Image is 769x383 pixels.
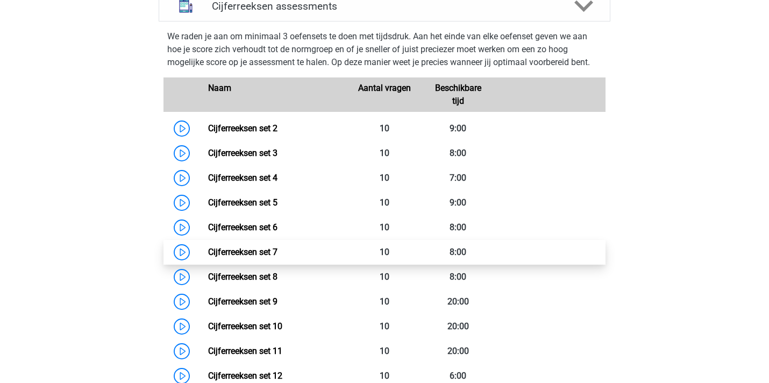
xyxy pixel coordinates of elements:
[208,173,277,183] a: Cijferreeksen set 4
[347,82,421,108] div: Aantal vragen
[208,247,277,257] a: Cijferreeksen set 7
[167,30,602,69] p: We raden je aan om minimaal 3 oefensets te doen met tijdsdruk. Aan het einde van elke oefenset ge...
[208,321,282,331] a: Cijferreeksen set 10
[200,82,347,108] div: Naam
[208,222,277,232] a: Cijferreeksen set 6
[208,272,277,282] a: Cijferreeksen set 8
[421,82,495,108] div: Beschikbare tijd
[208,148,277,158] a: Cijferreeksen set 3
[208,197,277,208] a: Cijferreeksen set 5
[208,346,282,356] a: Cijferreeksen set 11
[208,371,282,381] a: Cijferreeksen set 12
[208,296,277,307] a: Cijferreeksen set 9
[208,123,277,133] a: Cijferreeksen set 2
